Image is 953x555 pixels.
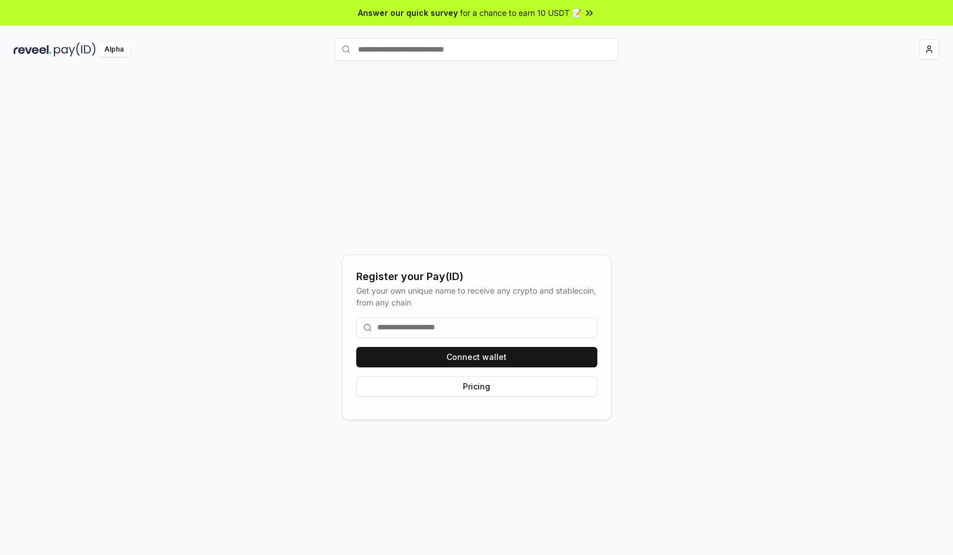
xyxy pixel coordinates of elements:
[356,376,597,397] button: Pricing
[54,43,96,57] img: pay_id
[14,43,52,57] img: reveel_dark
[98,43,130,57] div: Alpha
[358,7,458,19] span: Answer our quick survey
[356,347,597,367] button: Connect wallet
[356,269,597,285] div: Register your Pay(ID)
[460,7,581,19] span: for a chance to earn 10 USDT 📝
[356,285,597,308] div: Get your own unique name to receive any crypto and stablecoin, from any chain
